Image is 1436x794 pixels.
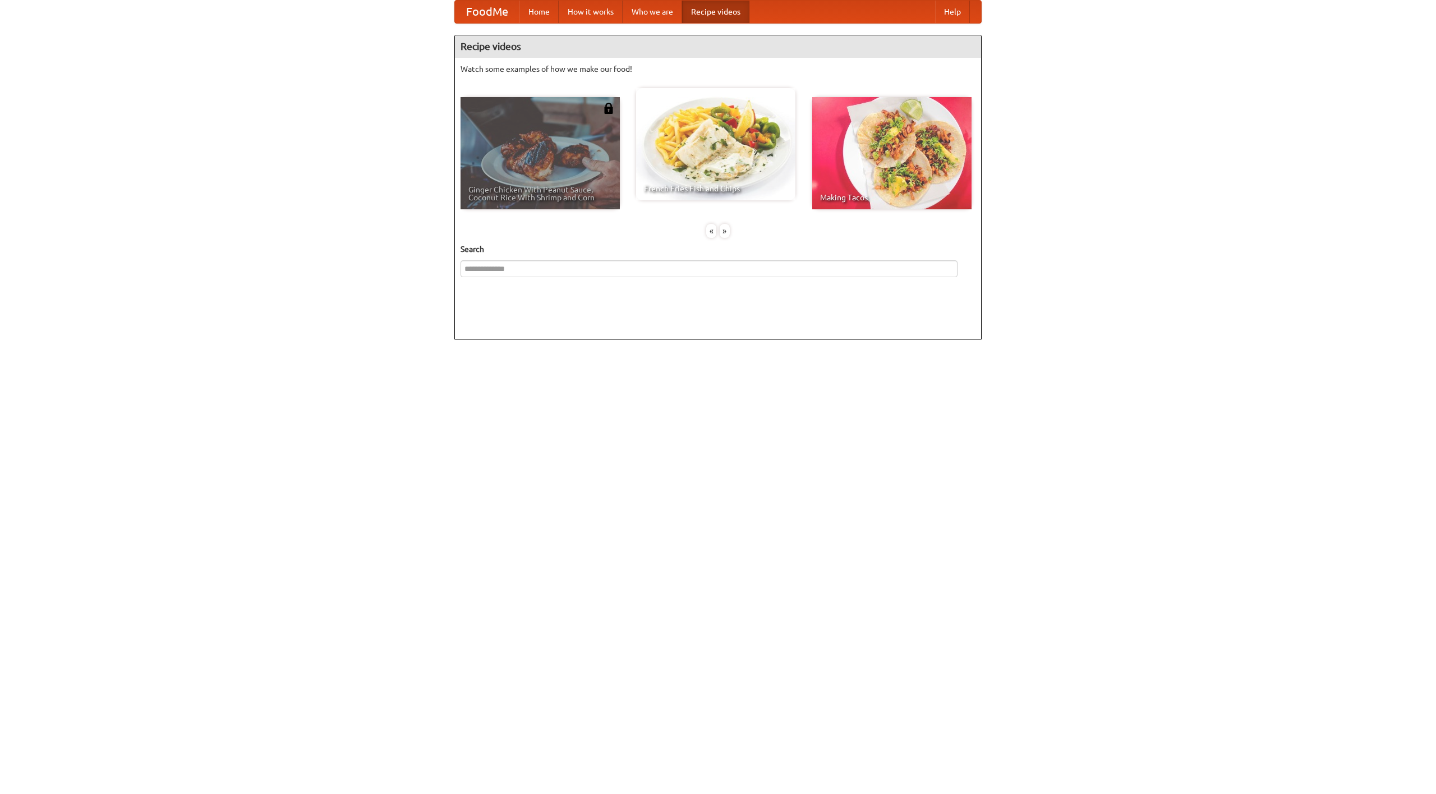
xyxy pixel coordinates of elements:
h5: Search [461,244,975,255]
a: Who we are [623,1,682,23]
a: French Fries Fish and Chips [636,88,795,200]
img: 483408.png [603,103,614,114]
a: Making Tacos [812,97,972,209]
div: « [706,224,716,238]
a: Home [519,1,559,23]
a: FoodMe [455,1,519,23]
a: How it works [559,1,623,23]
a: Recipe videos [682,1,749,23]
div: » [720,224,730,238]
p: Watch some examples of how we make our food! [461,63,975,75]
h4: Recipe videos [455,35,981,58]
a: Help [935,1,970,23]
span: Making Tacos [820,194,964,201]
span: French Fries Fish and Chips [644,185,788,192]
